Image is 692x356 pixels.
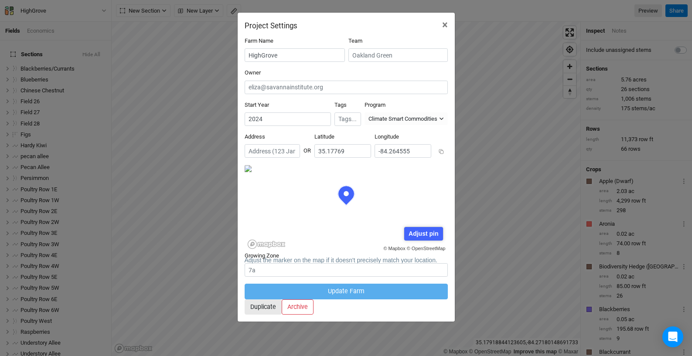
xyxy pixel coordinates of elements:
[368,115,437,123] div: Climate Smart Commodities
[338,115,357,124] input: Tags...
[435,145,448,158] button: Copy
[365,112,448,125] button: Climate Smart Commodities
[348,48,448,62] input: Oakland Green
[245,133,265,141] label: Address
[245,37,273,45] label: Farm Name
[245,81,448,94] input: eliza@savannainstitute.org
[245,101,269,109] label: Start Year
[375,144,431,158] input: Longitude
[245,112,331,126] input: Start Year
[314,133,334,141] label: Latitude
[245,48,345,62] input: Project/Farm Name
[303,140,311,155] div: OR
[407,246,446,251] a: © OpenStreetMap
[245,299,282,315] button: Duplicate
[334,101,347,109] label: Tags
[314,144,371,158] input: Latitude
[245,144,300,158] input: Address (123 James St...)
[348,37,362,45] label: Team
[662,326,683,347] div: Open Intercom Messenger
[375,133,399,141] label: Longitude
[245,284,448,299] button: Update Farm
[245,263,448,277] input: 7a
[282,299,314,315] button: Archive
[435,13,455,37] button: Close
[245,21,297,30] h2: Project Settings
[442,19,448,31] span: ×
[245,69,261,77] label: Owner
[245,252,279,260] label: Growing Zone
[365,101,385,109] label: Program
[383,246,405,251] a: © Mapbox
[404,227,443,241] div: Adjust pin
[247,239,286,249] a: Mapbox logo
